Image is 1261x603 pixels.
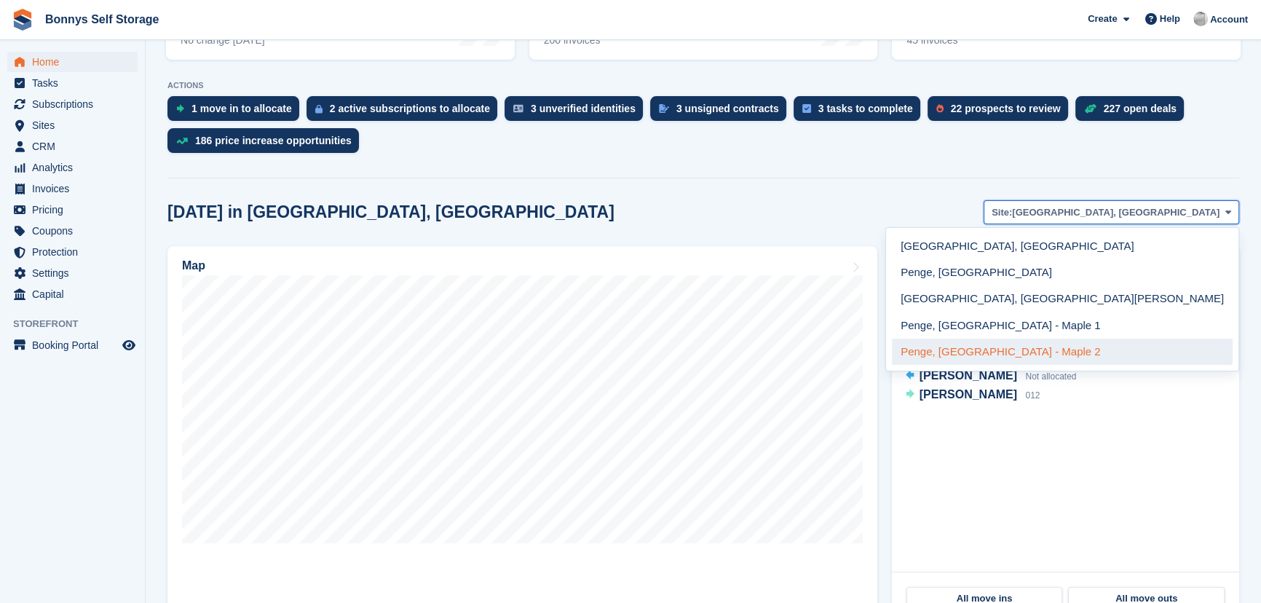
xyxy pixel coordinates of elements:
div: 1 move in to allocate [191,103,292,114]
span: Analytics [32,157,119,178]
a: Penge, [GEOGRAPHIC_DATA] [892,260,1233,286]
a: menu [7,242,138,262]
div: 2 active subscriptions to allocate [330,103,490,114]
span: Create [1088,12,1117,26]
img: task-75834270c22a3079a89374b754ae025e5fb1db73e45f91037f5363f120a921f8.svg [802,104,811,113]
a: [GEOGRAPHIC_DATA], [GEOGRAPHIC_DATA] [892,234,1233,260]
span: Home [32,52,119,72]
a: 3 unsigned contracts [650,96,794,128]
p: ACTIONS [167,81,1239,90]
a: Bonnys Self Storage [39,7,165,31]
a: 186 price increase opportunities [167,128,366,160]
img: stora-icon-8386f47178a22dfd0bd8f6a31ec36ba5ce8667c1dd55bd0f319d3a0aa187defe.svg [12,9,33,31]
span: Booking Portal [32,335,119,355]
a: [PERSON_NAME] Not allocated [906,367,1077,386]
div: 45 invoices [906,34,1011,47]
img: price_increase_opportunities-93ffe204e8149a01c8c9dc8f82e8f89637d9d84a8eef4429ea346261dce0b2c0.svg [176,138,188,144]
a: menu [7,136,138,157]
a: Penge, [GEOGRAPHIC_DATA] - Maple 2 [892,339,1233,365]
a: [GEOGRAPHIC_DATA], [GEOGRAPHIC_DATA][PERSON_NAME] [892,286,1233,312]
a: menu [7,221,138,241]
span: 012 [1025,390,1040,401]
span: Protection [32,242,119,262]
a: menu [7,284,138,304]
span: Pricing [32,200,119,220]
img: move_ins_to_allocate_icon-fdf77a2bb77ea45bf5b3d319d69a93e2d87916cf1d5bf7949dd705db3b84f3ca.svg [176,104,184,113]
a: menu [7,52,138,72]
a: 22 prospects to review [928,96,1075,128]
a: 1 move in to allocate [167,96,307,128]
span: Site: [992,205,1012,220]
button: Site: [GEOGRAPHIC_DATA], [GEOGRAPHIC_DATA] [984,200,1239,224]
div: 3 unsigned contracts [676,103,779,114]
a: menu [7,73,138,93]
a: 227 open deals [1075,96,1191,128]
div: 3 tasks to complete [818,103,913,114]
span: Invoices [32,178,119,199]
span: Settings [32,263,119,283]
span: Storefront [13,317,145,331]
span: Not allocated [1025,371,1076,382]
a: 2 active subscriptions to allocate [307,96,505,128]
a: menu [7,178,138,199]
a: Penge, [GEOGRAPHIC_DATA] - Maple 1 [892,312,1233,339]
a: 3 tasks to complete [794,96,928,128]
span: Coupons [32,221,119,241]
h2: [DATE] in [GEOGRAPHIC_DATA], [GEOGRAPHIC_DATA] [167,202,614,222]
img: contract_signature_icon-13c848040528278c33f63329250d36e43548de30e8caae1d1a13099fd9432cc5.svg [659,104,669,113]
span: Help [1160,12,1180,26]
div: No change [DATE] [181,34,265,47]
a: 3 unverified identities [505,96,650,128]
span: [PERSON_NAME] [920,388,1017,401]
div: 200 invoices [544,34,662,47]
a: menu [7,115,138,135]
img: James Bonny [1193,12,1208,26]
h2: Map [182,259,205,272]
a: menu [7,200,138,220]
a: menu [7,157,138,178]
a: menu [7,263,138,283]
a: menu [7,335,138,355]
img: verify_identity-adf6edd0f0f0b5bbfe63781bf79b02c33cf7c696d77639b501bdc392416b5a36.svg [513,104,523,113]
span: Account [1210,12,1248,27]
div: 22 prospects to review [951,103,1061,114]
div: 227 open deals [1104,103,1177,114]
img: prospect-51fa495bee0391a8d652442698ab0144808aea92771e9ea1ae160a38d050c398.svg [936,104,944,113]
span: Tasks [32,73,119,93]
img: active_subscription_to_allocate_icon-d502201f5373d7db506a760aba3b589e785aa758c864c3986d89f69b8ff3... [315,104,323,114]
img: deal-1b604bf984904fb50ccaf53a9ad4b4a5d6e5aea283cecdc64d6e3604feb123c2.svg [1084,103,1096,114]
div: 186 price increase opportunities [195,135,352,146]
span: [GEOGRAPHIC_DATA], [GEOGRAPHIC_DATA] [1012,205,1220,220]
a: menu [7,94,138,114]
div: 3 unverified identities [531,103,636,114]
a: [PERSON_NAME] 012 [906,386,1040,405]
span: Subscriptions [32,94,119,114]
span: [PERSON_NAME] [920,369,1017,382]
a: Preview store [120,336,138,354]
span: CRM [32,136,119,157]
span: Capital [32,284,119,304]
span: Sites [32,115,119,135]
